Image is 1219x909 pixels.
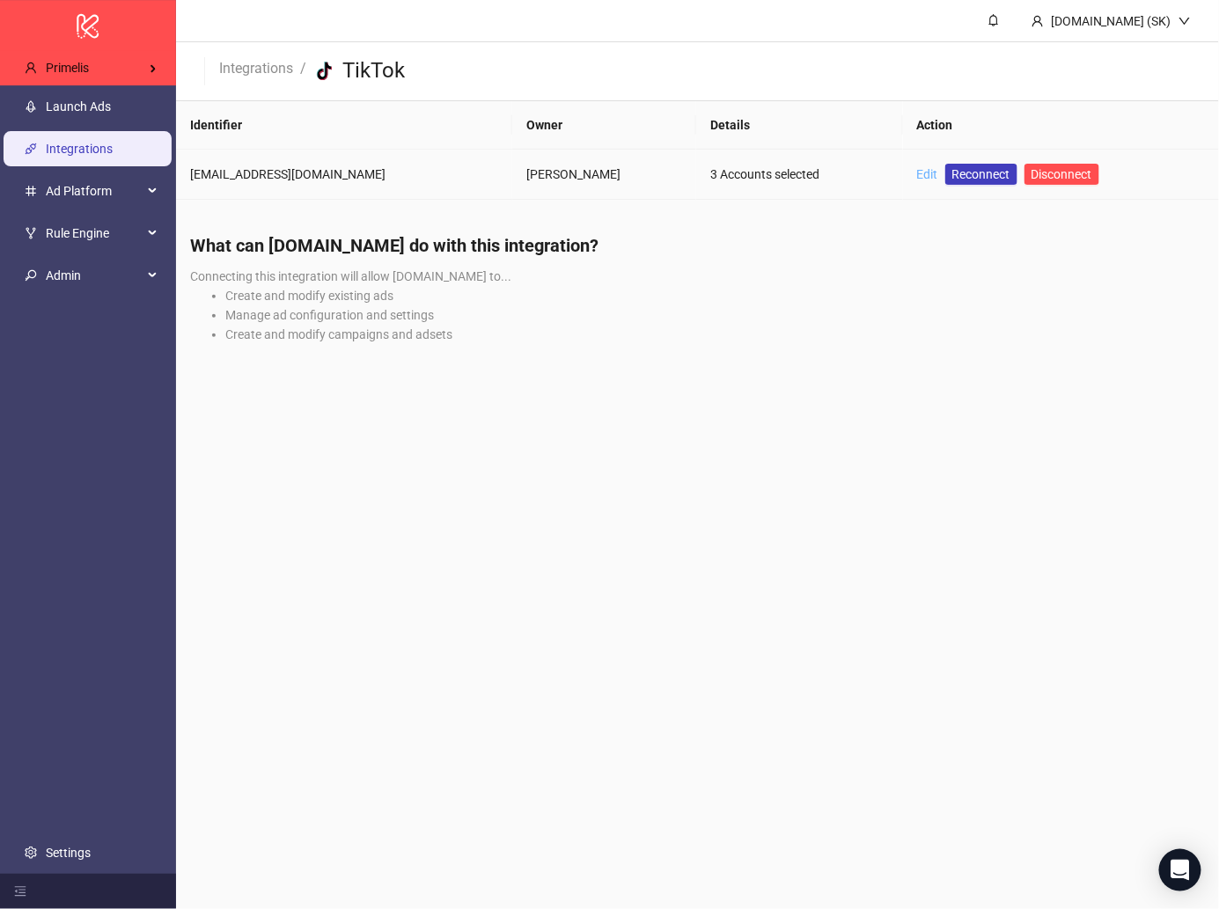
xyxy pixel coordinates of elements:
[190,165,498,184] div: [EMAIL_ADDRESS][DOMAIN_NAME]
[46,142,113,156] a: Integrations
[945,164,1017,185] a: Reconnect
[46,846,91,860] a: Settings
[25,269,37,282] span: key
[190,269,511,283] span: Connecting this integration will allow [DOMAIN_NAME] to...
[300,57,306,85] li: /
[1032,15,1044,27] span: user
[216,57,297,77] a: Integrations
[1044,11,1179,31] div: [DOMAIN_NAME] (SK)
[342,57,405,85] h3: TikTok
[1179,15,1191,27] span: down
[1024,164,1099,185] button: Disconnect
[46,99,111,114] a: Launch Ads
[190,233,1205,258] h4: What can [DOMAIN_NAME] do with this integration?
[988,14,1000,26] span: bell
[1159,849,1201,891] div: Open Intercom Messenger
[25,227,37,239] span: fork
[25,185,37,197] span: number
[46,61,89,75] span: Primelis
[14,885,26,898] span: menu-fold
[46,258,143,293] span: Admin
[710,165,889,184] div: 3 Accounts selected
[225,286,1205,305] li: Create and modify existing ads
[46,173,143,209] span: Ad Platform
[176,101,512,150] th: Identifier
[952,165,1010,184] span: Reconnect
[225,325,1205,344] li: Create and modify campaigns and adsets
[917,167,938,181] a: Edit
[526,165,682,184] div: [PERSON_NAME]
[1032,167,1092,181] span: Disconnect
[903,101,1219,150] th: Action
[25,62,37,74] span: user
[225,305,1205,325] li: Manage ad configuration and settings
[512,101,696,150] th: Owner
[696,101,903,150] th: Details
[46,216,143,251] span: Rule Engine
